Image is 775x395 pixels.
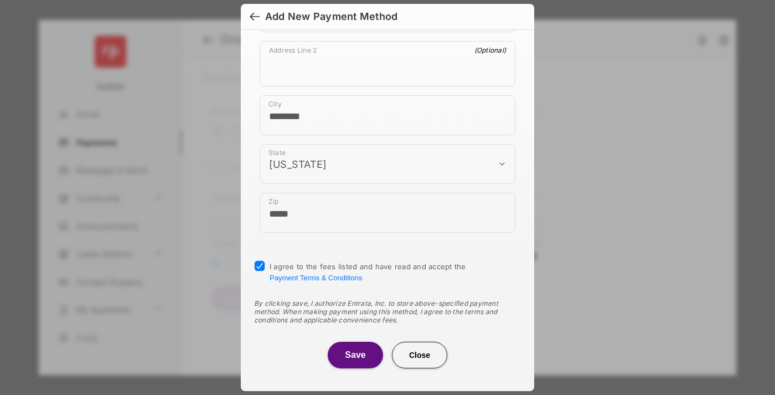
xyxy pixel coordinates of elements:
div: payment_method_screening[postal_addresses][addressLine2] [260,41,515,86]
button: I agree to the fees listed and have read and accept the [270,274,362,282]
span: I agree to the fees listed and have read and accept the [270,262,466,282]
div: Add New Payment Method [265,11,397,23]
div: payment_method_screening[postal_addresses][postalCode] [260,193,515,233]
div: payment_method_screening[postal_addresses][administrativeArea] [260,144,515,184]
div: payment_method_screening[postal_addresses][locality] [260,95,515,135]
button: Save [328,342,383,368]
div: By clicking save, I authorize Entrata, Inc. to store above-specified payment method. When making ... [254,299,521,324]
button: Close [392,342,447,368]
